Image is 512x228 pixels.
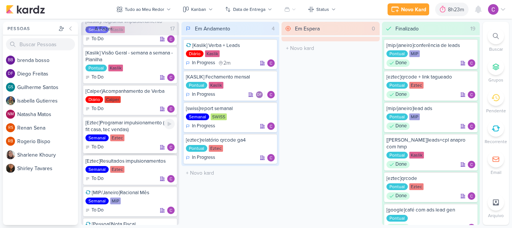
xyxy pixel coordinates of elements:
div: S h a r l e n e K h o u r y [17,151,78,159]
div: Pontual [186,145,207,152]
div: Responsável: Carlos Lima [167,74,175,81]
p: Pendente [486,107,506,114]
img: Carlos Lima [267,122,275,130]
div: [eztec]qrcode [386,175,476,182]
div: Semanal [186,113,209,120]
img: kardz.app [6,5,45,14]
div: Semanal [85,134,109,141]
p: Arquivo [488,212,504,219]
div: Done [386,192,410,200]
div: 17 [167,25,178,33]
p: To Do [91,207,103,214]
div: Colaboradores: Diego Freitas [256,91,265,98]
div: Done [386,91,410,98]
p: Done [395,91,407,98]
div: Responsável: Carlos Lima [468,91,475,98]
span: 2m [223,60,231,66]
div: To Do [85,207,103,214]
img: Carlos Lima [167,207,175,214]
div: Responsável: Carlos Lima [167,35,175,43]
div: To Do [85,105,103,113]
input: + Novo kard [283,43,378,54]
div: Natasha Matos [6,110,15,119]
li: Ctrl + F [483,28,509,53]
img: Carlos Lima [488,4,499,15]
div: Em Espera [295,25,320,33]
div: Renan Sena [6,123,15,132]
div: R e n a n S e n a [17,124,78,132]
div: [MIP/Janeiro]Racional Mês [85,189,175,196]
img: Carlos Lima [267,154,275,162]
div: 8h23m [448,6,466,14]
p: To Do [91,175,103,183]
div: Calper [105,96,121,103]
div: Responsável: Carlos Lima [267,122,275,130]
div: [Kaslik] Visão Geral - semana a semana - Planilha [85,50,175,63]
div: Pontual [85,65,107,71]
div: Responsável: Carlos Lima [167,175,175,183]
div: Pontual [386,50,408,57]
div: [eztec]qrcode + link tagueado [386,74,476,80]
div: [kaslik]leads+cpl anapro com hmp [386,137,476,150]
div: Eztec [409,82,424,89]
img: Carlos Lima [468,122,475,130]
div: Responsável: Carlos Lima [468,161,475,168]
div: MIP [409,113,420,120]
p: NM [7,112,14,116]
p: Email [491,169,502,176]
p: DF [257,93,262,97]
p: To Do [91,74,103,81]
div: Responsável: Carlos Lima [167,105,175,113]
div: To Do [85,175,103,183]
p: DF [8,72,13,76]
div: brenda bosso [6,56,15,65]
p: In Progress [192,91,215,98]
div: Done [386,122,410,130]
img: Isabella Gutierres [6,96,15,105]
p: bb [8,58,13,62]
div: N a t a s h a M a t o s [17,110,78,118]
div: [Eztec]Resultados impulsionamentos [85,158,175,165]
div: Novo Kard [401,6,426,14]
div: Pontual [386,215,408,222]
div: Eztec [110,134,124,141]
div: In Progress [186,122,215,130]
div: Responsável: Carlos Lima [468,59,475,67]
p: GS [8,85,13,89]
div: Responsável: Carlos Lima [468,122,475,130]
div: S h i r l e y T a v a r e s [17,165,78,172]
img: Carlos Lima [167,143,175,151]
div: [Kaslik] Verba + Leads [186,42,275,49]
div: Eztec [209,145,223,152]
div: D i e g o F r e i t a s [17,70,78,78]
div: In Progress [186,154,215,162]
div: Kaslik [209,82,223,89]
p: RB [8,139,13,143]
div: Semanal [85,198,109,204]
div: I s a b e l l a G u t i e r r e s [17,97,78,105]
div: [swiss]report semanal [186,105,275,112]
div: Eztec [409,183,424,190]
img: Carlos Lima [167,74,175,81]
input: Buscar Pessoas [6,38,75,50]
p: In Progress [192,59,215,67]
div: Done [386,59,410,67]
p: Done [395,161,407,168]
div: Em Andamento [195,25,230,33]
div: To Do [85,74,103,81]
p: Buscar [489,46,503,53]
p: Grupos [488,77,503,83]
div: SWISS [211,113,227,120]
img: Carlos Lima [167,175,175,183]
div: Kaslik [205,50,220,57]
div: Responsável: Carlos Lima [167,143,175,151]
div: [Pessoal]Nota Fiscal [85,221,175,228]
button: Novo Kard [388,3,429,15]
p: Done [395,192,407,200]
div: To Do [85,143,103,151]
div: Responsável: Carlos Lima [267,59,275,67]
div: último check-in há 2 meses [218,59,231,67]
div: [Calper]Acompanhamento de Verba [85,88,175,95]
div: Finalizado [395,25,419,33]
div: [google]café com ads lead gen [386,207,476,213]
